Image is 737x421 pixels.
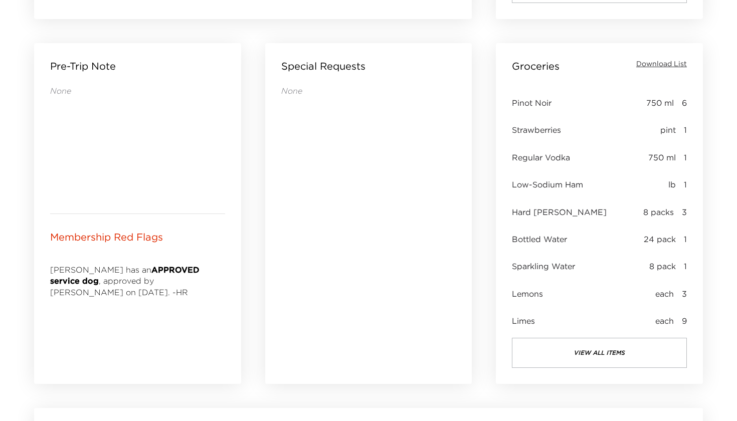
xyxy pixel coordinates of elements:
[684,179,687,190] span: 1
[684,152,687,163] span: 1
[684,234,687,245] span: 1
[682,288,687,299] span: 3
[512,152,570,163] span: Regular Vodka
[682,315,687,326] span: 9
[512,97,551,108] span: Pinot Noir
[512,315,535,326] span: Limes
[682,97,687,108] span: 6
[512,206,607,218] span: Hard [PERSON_NAME]
[50,264,225,298] p: [PERSON_NAME] has an , approved by [PERSON_NAME] on [DATE]. -HR
[684,124,687,135] span: 1
[512,288,543,299] span: Lemons
[682,206,687,218] span: 3
[512,179,583,190] span: Low-Sodium Ham
[50,265,200,286] strong: APPROVED service dog
[668,179,676,190] span: lb
[646,97,674,108] span: 750 ml
[281,85,456,96] p: None
[684,261,687,272] span: 1
[648,152,676,163] span: 750 ml
[50,230,163,244] p: Membership Red Flags
[512,124,561,135] span: Strawberries
[655,315,674,326] span: each
[50,59,116,73] p: Pre-Trip Note
[512,234,567,245] span: Bottled Water
[660,124,676,135] span: pint
[512,338,687,368] button: view all items
[644,234,676,245] span: 24 pack
[655,288,674,299] span: each
[636,59,687,69] button: Download List
[649,261,676,272] span: 8 pack
[281,59,365,73] p: Special Requests
[643,206,674,218] span: 8 packs
[512,261,575,272] span: Sparkling Water
[512,59,560,73] p: Groceries
[50,85,225,96] p: None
